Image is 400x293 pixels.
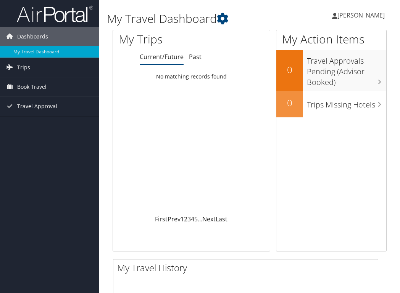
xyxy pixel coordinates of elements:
[187,215,191,223] a: 3
[113,70,270,83] td: No matching records found
[107,11,297,27] h1: My Travel Dashboard
[276,96,303,109] h2: 0
[17,58,30,77] span: Trips
[276,50,386,90] a: 0Travel Approvals Pending (Advisor Booked)
[276,31,386,47] h1: My Action Items
[119,31,199,47] h1: My Trips
[168,215,181,223] a: Prev
[140,53,184,61] a: Current/Future
[276,63,303,76] h2: 0
[189,53,202,61] a: Past
[17,97,57,116] span: Travel Approval
[17,5,93,23] img: airportal-logo.png
[337,11,385,19] span: [PERSON_NAME]
[276,91,386,117] a: 0Trips Missing Hotels
[17,77,47,96] span: Book Travel
[216,215,227,223] a: Last
[117,261,378,274] h2: My Travel History
[17,27,48,46] span: Dashboards
[202,215,216,223] a: Next
[307,96,386,110] h3: Trips Missing Hotels
[184,215,187,223] a: 2
[191,215,194,223] a: 4
[181,215,184,223] a: 1
[198,215,202,223] span: …
[332,4,392,27] a: [PERSON_NAME]
[307,52,386,88] h3: Travel Approvals Pending (Advisor Booked)
[155,215,168,223] a: First
[194,215,198,223] a: 5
